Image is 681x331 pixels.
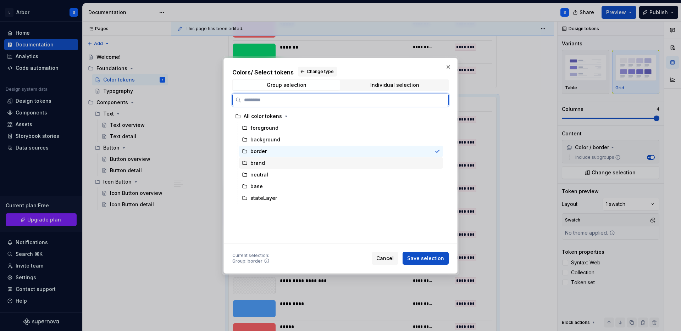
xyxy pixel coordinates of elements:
div: Current selection : [232,252,270,258]
button: Change type [298,67,337,77]
div: base [250,183,263,190]
div: neutral [250,171,268,178]
h2: Colors / Select tokens [232,67,449,77]
button: Cancel [372,252,398,264]
div: foreground [250,124,278,131]
div: border [250,148,267,155]
span: Cancel [376,254,394,262]
span: Save selection [407,254,444,262]
div: stateLayer [250,195,277,202]
div: Group: border [232,258,262,264]
div: brand [250,159,265,167]
div: Group selection [267,82,306,88]
div: All color tokens [244,113,282,120]
div: background [250,136,280,143]
button: Save selection [403,252,449,264]
div: Individual selection [370,82,419,88]
span: Change type [307,69,334,74]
